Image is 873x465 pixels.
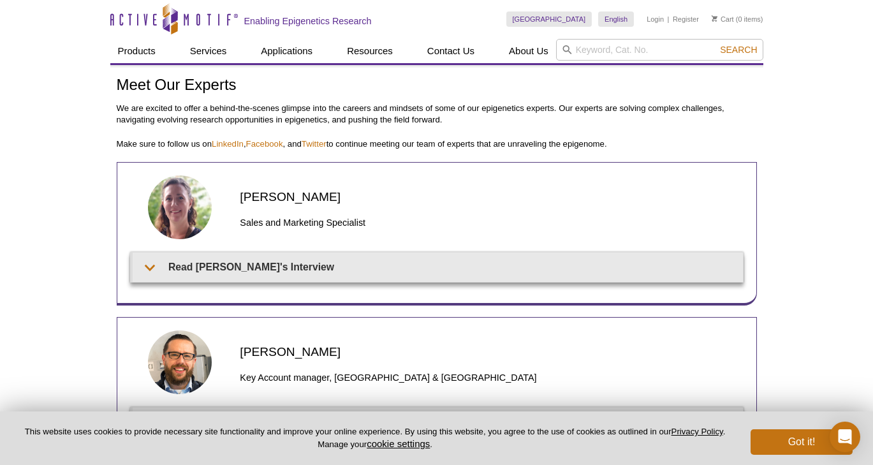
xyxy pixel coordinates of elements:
[117,77,757,95] h1: Meet Our Experts
[506,11,592,27] a: [GEOGRAPHIC_DATA]
[20,426,730,450] p: This website uses cookies to provide necessary site functionality and improve your online experie...
[302,139,326,149] a: Twitter
[339,39,400,63] a: Resources
[117,103,757,126] p: We are excited to offer a behind-the-scenes glimpse into the careers and mindsets of some of our ...
[182,39,235,63] a: Services
[830,422,860,452] div: Open Intercom Messenger
[133,408,743,436] summary: Read [PERSON_NAME]' Interview
[598,11,634,27] a: English
[501,39,556,63] a: About Us
[367,438,430,449] button: cookie settings
[420,39,482,63] a: Contact Us
[253,39,320,63] a: Applications
[240,343,743,360] h2: [PERSON_NAME]
[246,139,283,149] a: Facebook
[668,11,670,27] li: |
[712,11,763,27] li: (0 items)
[148,330,212,394] img: Matthias Spiller-Becker headshot
[673,15,699,24] a: Register
[647,15,664,24] a: Login
[671,427,723,436] a: Privacy Policy
[117,138,757,150] p: Make sure to follow us on , , and to continue meeting our team of experts that are unraveling the...
[712,15,717,22] img: Your Cart
[240,215,743,230] h3: Sales and Marketing Specialist
[716,44,761,55] button: Search
[751,429,853,455] button: Got it!
[240,188,743,205] h2: [PERSON_NAME]
[556,39,763,61] input: Keyword, Cat. No.
[244,15,372,27] h2: Enabling Epigenetics Research
[133,253,743,281] summary: Read [PERSON_NAME]'s Interview
[712,15,734,24] a: Cart
[240,370,743,385] h3: Key Account manager, [GEOGRAPHIC_DATA] & [GEOGRAPHIC_DATA]
[212,139,244,149] a: LinkedIn
[720,45,757,55] span: Search
[148,175,212,239] img: Anne-Sophie Berthomieu headshot
[110,39,163,63] a: Products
